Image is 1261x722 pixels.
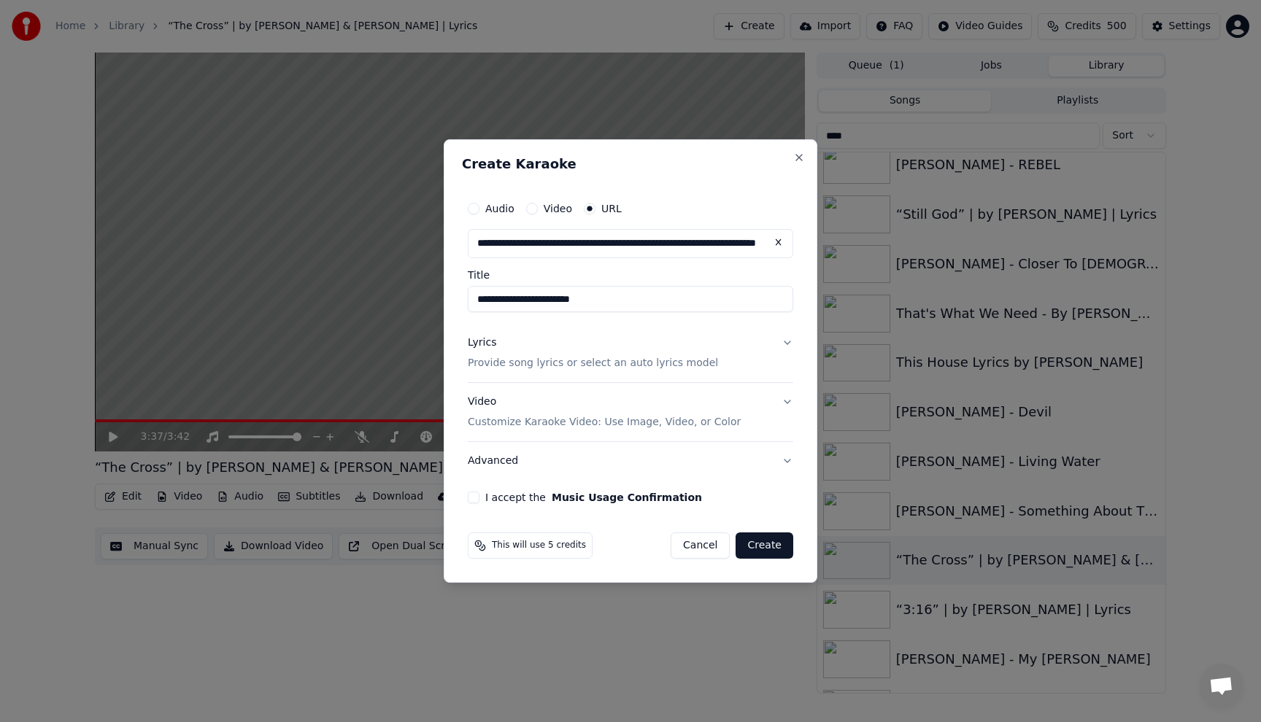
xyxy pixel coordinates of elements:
label: Title [468,270,793,280]
label: Video [544,203,572,214]
label: I accept the [485,492,702,502]
p: Provide song lyrics or select an auto lyrics model [468,356,718,370]
button: VideoCustomize Karaoke Video: Use Image, Video, or Color [468,383,793,441]
button: Cancel [671,532,730,559]
div: Lyrics [468,335,496,350]
p: Customize Karaoke Video: Use Image, Video, or Color [468,415,741,430]
div: Video [468,395,741,430]
label: Audio [485,203,514,214]
button: I accept the [552,492,702,502]
span: This will use 5 credits [492,540,586,551]
button: LyricsProvide song lyrics or select an auto lyrics model [468,324,793,382]
button: Advanced [468,442,793,480]
h2: Create Karaoke [462,158,799,171]
button: Create [736,532,793,559]
label: URL [601,203,622,214]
